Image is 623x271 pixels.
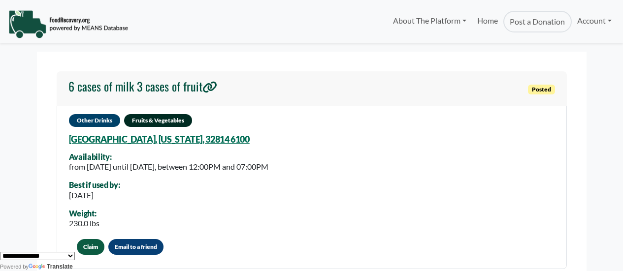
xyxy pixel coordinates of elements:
[68,79,217,93] h4: 6 cases of milk 3 cases of fruit
[29,263,73,270] a: Translate
[572,11,617,30] a: Account
[108,239,164,255] button: Email to a friend
[69,189,120,201] div: [DATE]
[29,264,47,271] img: Google Translate
[69,217,99,229] div: 230.0 lbs
[69,134,250,145] a: [GEOGRAPHIC_DATA], [US_STATE], 32814 6100
[528,85,555,94] span: Posted
[69,114,120,127] span: Other Drinks
[69,161,268,173] div: from [DATE] until [DATE], between 12:00PM and 07:00PM
[387,11,471,30] a: About The Platform
[68,79,217,98] a: 6 cases of milk 3 cases of fruit
[8,9,128,39] img: NavigationLogo_FoodRecovery-91c16205cd0af1ed486a0f1a7774a6544ea792ac00100771e7dd3ec7c0e58e41.png
[472,11,503,32] a: Home
[69,209,99,218] div: Weight:
[124,114,192,127] span: Fruits & Vegetables
[503,11,571,32] a: Post a Donation
[69,152,268,161] div: Availability:
[69,181,120,189] div: Best if used by:
[77,239,104,255] button: Claim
